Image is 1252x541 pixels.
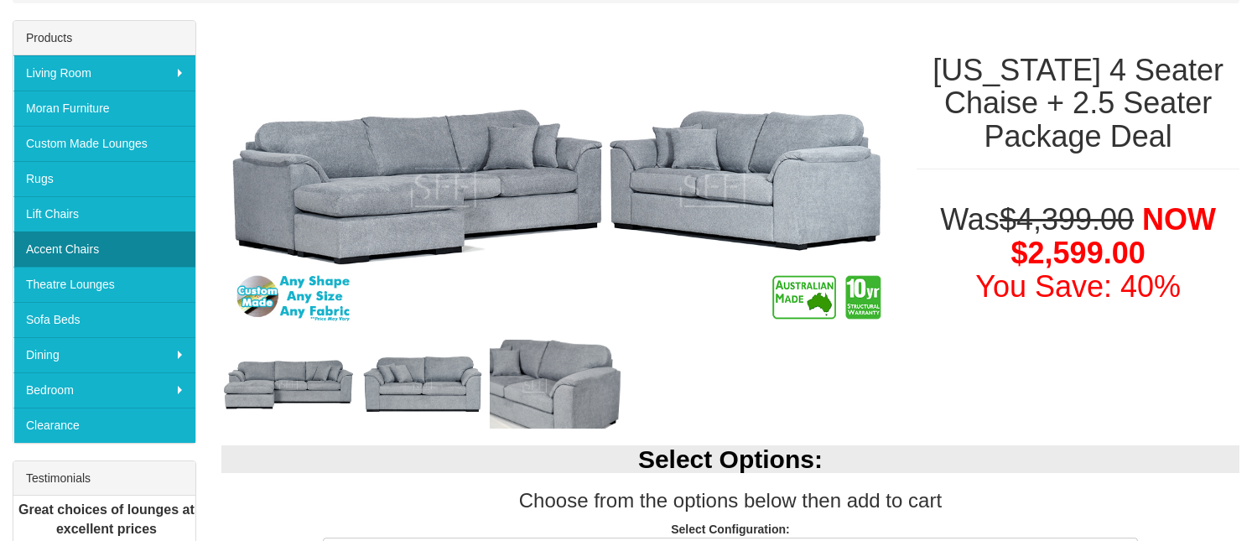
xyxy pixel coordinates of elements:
[13,21,195,55] div: Products
[1000,202,1134,237] del: $4,399.00
[13,337,195,372] a: Dining
[13,91,195,126] a: Moran Furniture
[18,502,195,536] b: Great choices of lounges at excellent prices
[13,161,195,196] a: Rugs
[917,54,1239,153] h1: [US_STATE] 4 Seater Chaise + 2.5 Seater Package Deal
[13,302,195,337] a: Sofa Beds
[13,196,195,231] a: Lift Chairs
[638,445,823,473] b: Select Options:
[13,267,195,302] a: Theatre Lounges
[13,408,195,443] a: Clearance
[13,461,195,496] div: Testimonials
[917,203,1239,303] h1: Was
[221,490,1239,512] h3: Choose from the options below then add to cart
[13,55,195,91] a: Living Room
[13,231,195,267] a: Accent Chairs
[1011,202,1216,270] span: NOW $2,599.00
[671,523,790,536] strong: Select Configuration:
[13,126,195,161] a: Custom Made Lounges
[975,269,1181,304] font: You Save: 40%
[13,372,195,408] a: Bedroom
